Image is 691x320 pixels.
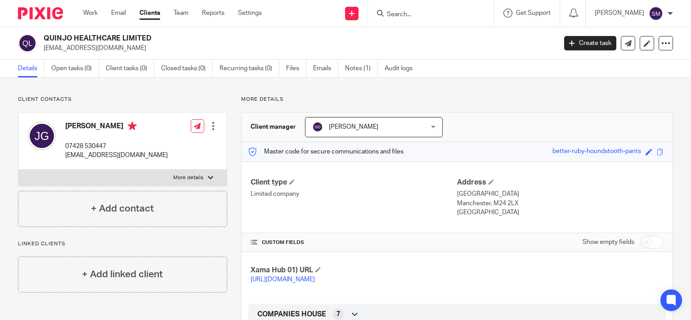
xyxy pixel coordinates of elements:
a: Notes (1) [345,60,378,77]
a: Team [174,9,188,18]
h4: Address [457,178,664,187]
input: Search [386,11,467,19]
span: 7 [337,310,340,319]
a: Closed tasks (0) [161,60,213,77]
img: svg%3E [27,122,56,150]
h4: CUSTOM FIELDS [251,239,457,246]
i: Primary [128,122,137,131]
a: Email [111,9,126,18]
a: Client tasks (0) [106,60,154,77]
a: Work [83,9,98,18]
p: [EMAIL_ADDRESS][DOMAIN_NAME] [65,151,168,160]
a: Emails [313,60,338,77]
h3: Client manager [251,122,296,131]
a: Open tasks (0) [51,60,99,77]
h2: QUINJO HEALTHCARE LIMITED [44,34,449,43]
h4: + Add linked client [82,267,163,281]
p: [PERSON_NAME] [595,9,644,18]
img: Pixie [18,7,63,19]
p: More details [241,96,673,103]
a: Files [286,60,306,77]
p: Limited company [251,189,457,198]
p: More details [173,174,203,181]
a: Recurring tasks (0) [220,60,279,77]
p: 07428 530447 [65,142,168,151]
p: [EMAIL_ADDRESS][DOMAIN_NAME] [44,44,551,53]
div: better-ruby-houndstooth-pants [552,147,641,157]
h4: Xama Hub 01) URL [251,266,457,275]
p: Master code for secure communications and files [248,147,404,156]
span: Get Support [516,10,551,16]
p: Client contacts [18,96,227,103]
h4: + Add contact [91,202,154,216]
p: Linked clients [18,240,227,248]
img: svg%3E [18,34,37,53]
a: Reports [202,9,224,18]
span: [PERSON_NAME] [329,124,378,130]
a: Clients [139,9,160,18]
a: [URL][DOMAIN_NAME] [251,276,315,283]
h4: [PERSON_NAME] [65,122,168,133]
a: Create task [564,36,616,50]
img: svg%3E [649,6,663,21]
img: svg%3E [312,122,323,132]
label: Show empty fields [583,238,634,247]
a: Audit logs [385,60,419,77]
p: [GEOGRAPHIC_DATA] [457,189,664,198]
span: COMPANIES HOUSE [257,310,326,319]
h4: Client type [251,178,457,187]
a: Settings [238,9,262,18]
p: Manchester, M24 2LX [457,199,664,208]
p: [GEOGRAPHIC_DATA] [457,208,664,217]
a: Details [18,60,45,77]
